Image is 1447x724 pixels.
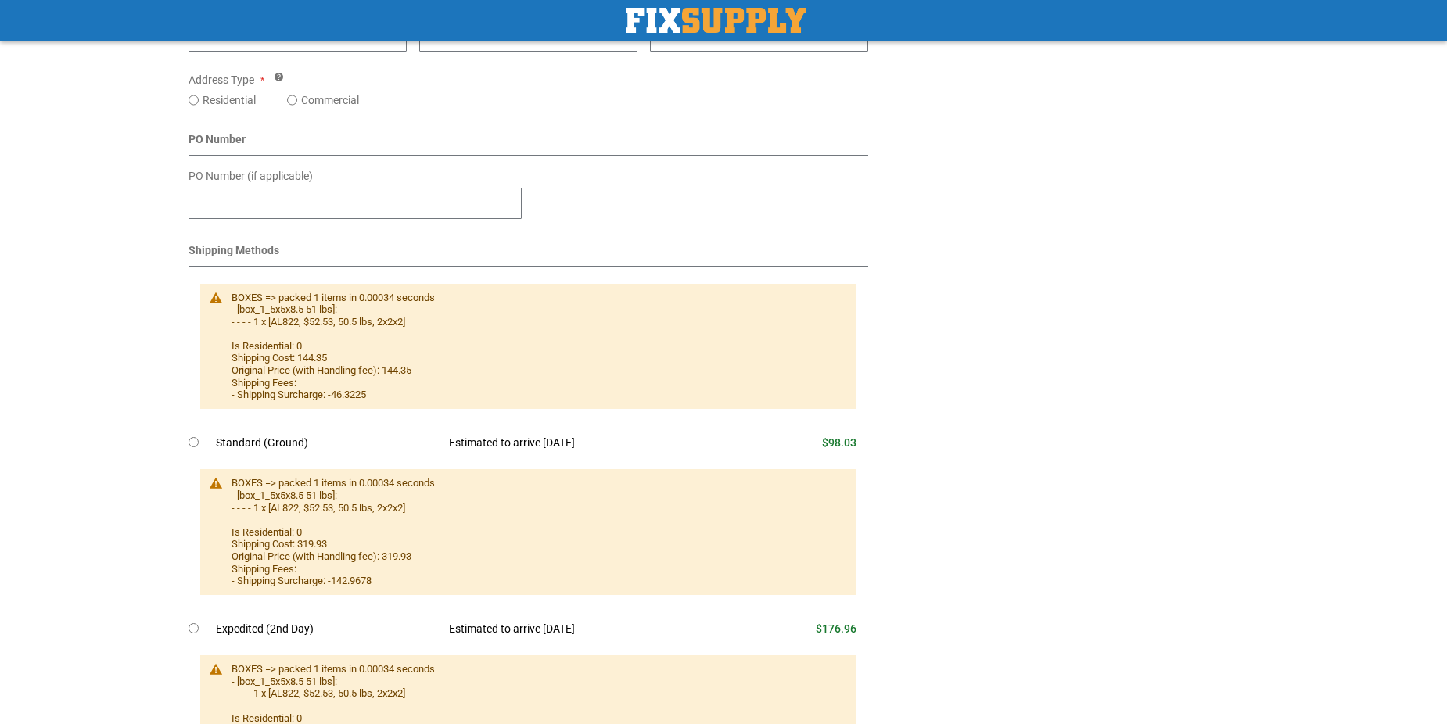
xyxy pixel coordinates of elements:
label: Residential [203,92,256,108]
a: store logo [626,8,806,33]
img: Fix Industrial Supply [626,8,806,33]
div: PO Number [189,131,868,156]
div: Shipping Methods [189,242,868,267]
span: Address Type [189,73,254,86]
span: $98.03 [822,436,856,449]
span: PO Number (if applicable) [189,170,313,182]
td: Standard (Ground) [216,426,437,461]
td: Estimated to arrive [DATE] [437,612,739,647]
td: Expedited (2nd Day) [216,612,437,647]
td: Estimated to arrive [DATE] [437,426,739,461]
div: BOXES => packed 1 items in 0.00034 seconds - [box_1_5x5x8.5 51 lbs]: - - - - 1 x [AL822, $52.53, ... [232,292,841,401]
label: Commercial [301,92,359,108]
span: $176.96 [816,622,856,635]
div: BOXES => packed 1 items in 0.00034 seconds - [box_1_5x5x8.5 51 lbs]: - - - - 1 x [AL822, $52.53, ... [232,477,841,586]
